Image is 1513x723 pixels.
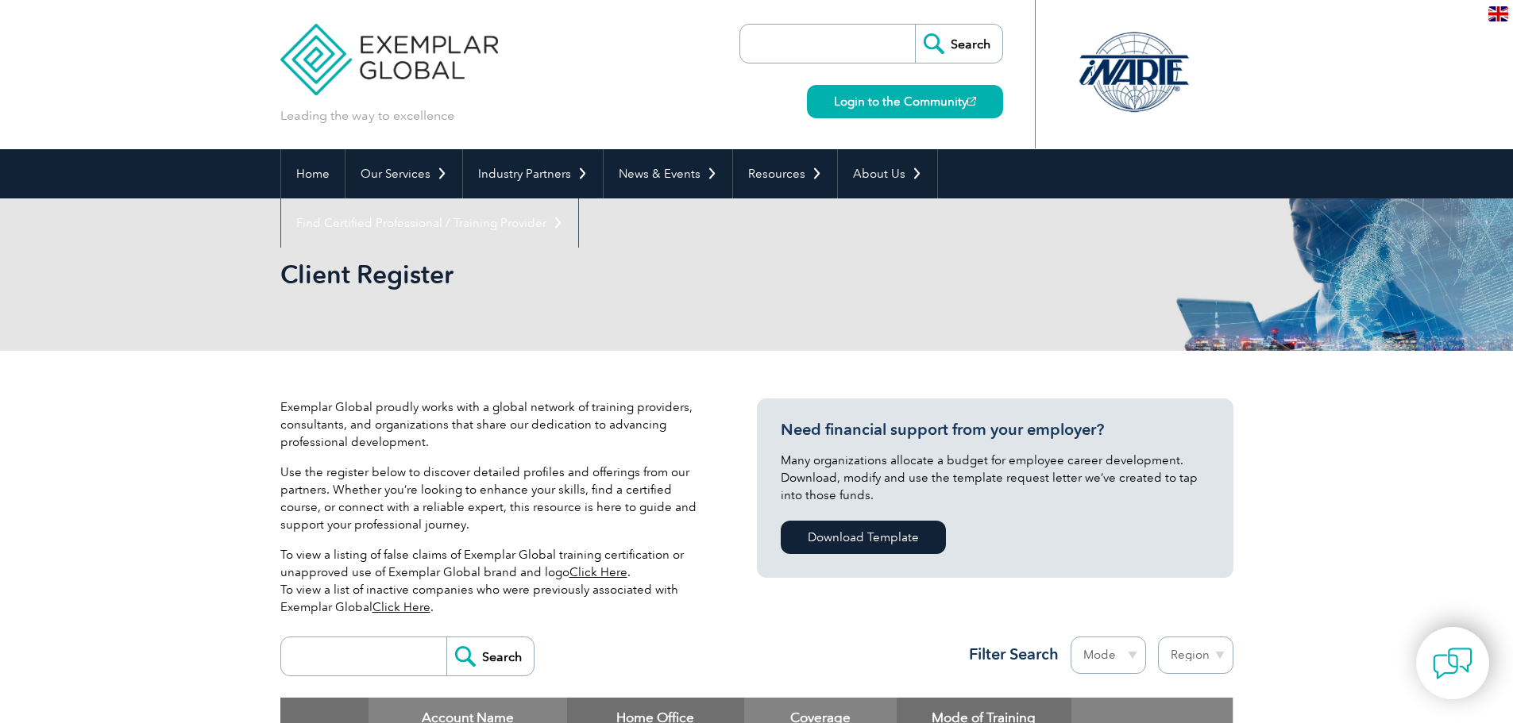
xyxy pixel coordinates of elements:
p: Many organizations allocate a budget for employee career development. Download, modify and use th... [781,452,1210,504]
a: Login to the Community [807,85,1003,118]
img: en [1488,6,1508,21]
img: contact-chat.png [1433,644,1472,683]
p: To view a listing of false claims of Exemplar Global training certification or unapproved use of ... [280,546,709,616]
a: News & Events [604,149,732,198]
a: Find Certified Professional / Training Provider [281,198,578,248]
a: Click Here [372,600,430,614]
a: Home [281,149,345,198]
h2: Client Register [280,262,948,287]
input: Search [915,25,1002,63]
a: Industry Partners [463,149,603,198]
p: Leading the way to excellence [280,107,454,125]
p: Use the register below to discover detailed profiles and offerings from our partners. Whether you... [280,463,709,533]
a: Our Services [345,149,462,198]
a: Click Here [569,565,627,579]
input: Search [446,637,534,675]
h3: Filter Search [959,644,1059,664]
p: Exemplar Global proudly works with a global network of training providers, consultants, and organ... [280,398,709,451]
h3: Need financial support from your employer? [781,420,1210,440]
a: Resources [733,149,837,198]
img: open_square.png [967,97,976,106]
a: Download Template [781,521,946,554]
a: About Us [838,149,937,198]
